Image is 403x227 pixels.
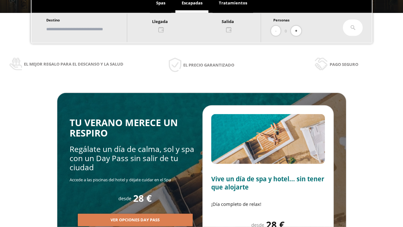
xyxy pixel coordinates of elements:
span: El mejor regalo para el descanso y la salud [24,61,123,67]
button: Ver opciones Day Pass [78,214,193,226]
span: 0 [285,27,287,34]
img: Slide2.BHA6Qswy.webp [211,114,325,164]
span: ¡Día completo de relax! [211,201,261,207]
button: - [271,26,281,36]
span: Destino [46,18,60,22]
span: Personas [273,18,290,22]
span: Regálate un día de calma, sol y spa con un Day Pass sin salir de tu ciudad [70,144,194,173]
a: Ver opciones Day Pass [78,217,193,223]
span: TU VERANO MERECE UN RESPIRO [70,116,178,139]
span: Pago seguro [330,61,358,68]
span: 28 € [133,193,152,204]
span: El precio garantizado [183,61,234,68]
span: desde [118,195,131,201]
span: Accede a las piscinas del hotel y déjate cuidar en el Spa [70,177,171,183]
span: Ver opciones Day Pass [111,217,160,223]
button: + [291,26,301,36]
span: Vive un día de spa y hotel... sin tener que alojarte [211,175,324,191]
